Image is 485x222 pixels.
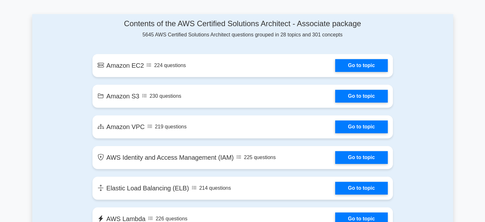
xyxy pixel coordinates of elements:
[92,19,393,28] h4: Contents of the AWS Certified Solutions Architect - Associate package
[335,59,387,72] a: Go to topic
[335,151,387,164] a: Go to topic
[92,19,393,39] div: 5645 AWS Certified Solutions Architect questions grouped in 28 topics and 301 concepts
[335,120,387,133] a: Go to topic
[335,182,387,195] a: Go to topic
[335,90,387,103] a: Go to topic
